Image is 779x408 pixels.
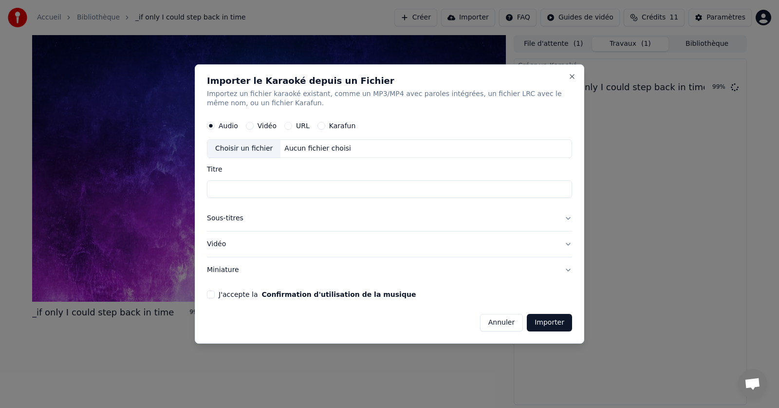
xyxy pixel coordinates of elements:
button: Miniature [207,257,572,283]
button: Sous-titres [207,206,572,232]
label: Karafun [329,123,356,130]
div: Choisir un fichier [207,140,280,158]
button: J'accepte la [261,291,416,298]
button: Vidéo [207,232,572,257]
label: URL [296,123,310,130]
p: Importez un fichier karaoké existant, comme un MP3/MP4 avec paroles intégrées, un fichier LRC ave... [207,89,572,109]
label: Audio [219,123,238,130]
button: Annuler [480,314,523,331]
label: Titre [207,166,572,173]
label: J'accepte la [219,291,416,298]
h2: Importer le Karaoké depuis un Fichier [207,77,572,85]
label: Vidéo [258,123,277,130]
button: Importer [527,314,572,331]
div: Aucun fichier choisi [280,144,355,154]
